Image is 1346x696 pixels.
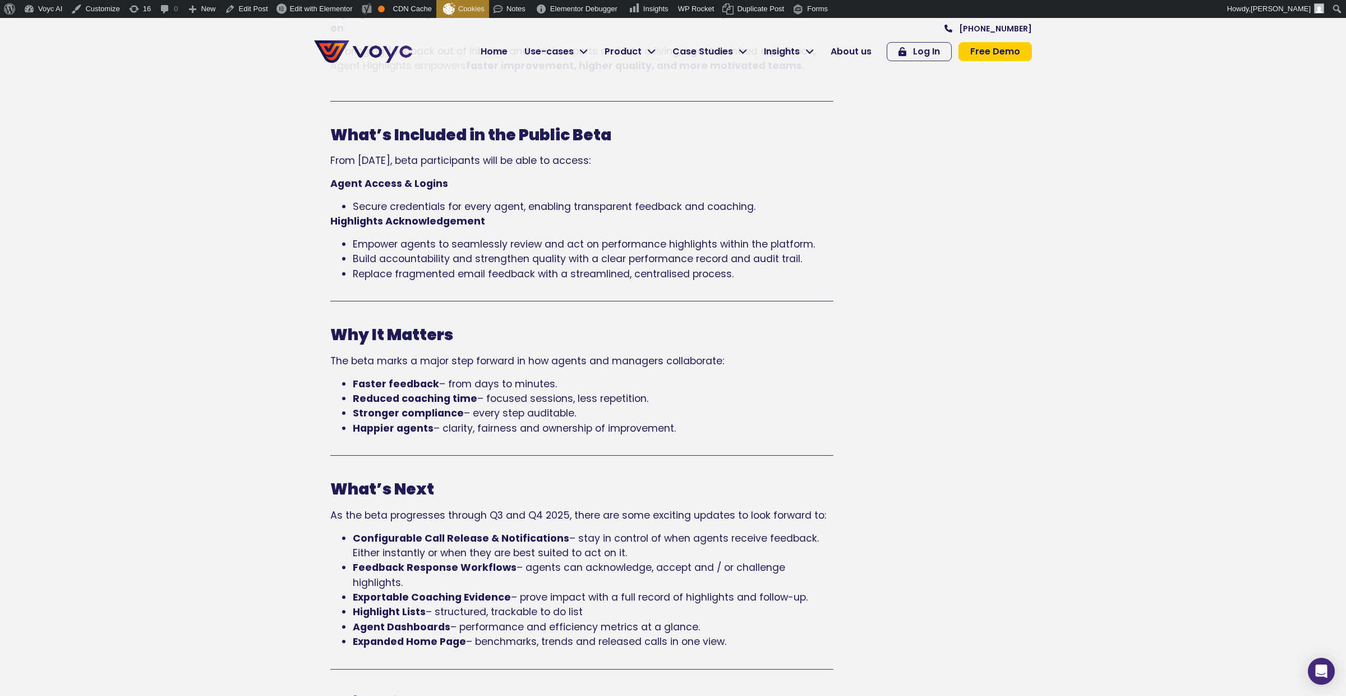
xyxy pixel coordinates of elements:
[353,605,426,619] b: Highlight Lists
[330,124,611,146] b: What’s Included in the Public Beta
[353,532,819,560] span: – stay in control of when agents receive feedback. Either instantly or when they are best suited ...
[353,267,734,281] span: Replace fragmented email feedback with a streamlined, centralised process.
[958,42,1032,61] a: Free Demo
[481,45,508,58] span: Home
[511,590,808,604] span: – prove impact with a full record of highlights and follow-up.
[887,42,952,61] a: Log In
[330,154,591,167] span: From [DATE], beta participants will be able to access:
[353,252,802,265] span: Build accountability and strengthen quality with a clear performance record and audit trail.
[434,422,676,435] span: – clarity, fairness and ownership of improvement.
[353,200,755,213] span: Secure credentials for every agent, enabling transparent feedback and coaching.
[464,406,576,420] span: – every step auditable.
[330,214,485,228] b: Highlights Acknowledgement
[353,422,434,435] b: Happier agents
[353,620,450,634] b: Agent Dashboards
[764,45,800,58] span: Insights
[664,40,755,63] a: Case Studies
[944,25,1032,33] a: [PHONE_NUMBER]
[524,45,574,58] span: Use-cases
[1251,4,1311,13] span: [PERSON_NAME]
[426,605,583,619] span: – structured, trackable to do list
[466,635,726,648] span: – benchmarks, trends and released calls in one view.
[353,377,439,391] b: Faster feedback
[959,25,1032,33] span: [PHONE_NUMBER]
[330,478,434,500] b: What’s Next
[477,392,648,405] span: – focused sessions, less repetition.
[330,354,724,368] span: The beta marks a major step forward in how agents and managers collaborate:
[353,635,466,648] b: Expanded Home Page
[831,45,872,58] span: About us
[353,406,464,420] b: Stronger compliance
[330,324,453,346] b: Why It Matters
[970,47,1020,56] span: Free Demo
[378,6,385,12] div: OK
[672,45,733,58] span: Case Studies
[822,40,880,63] a: About us
[605,45,642,58] span: Product
[472,40,516,63] a: Home
[439,377,557,391] span: – from days to minutes.
[353,561,517,574] b: Feedback Response Workflows
[353,590,511,604] b: Exportable Coaching Evidence
[290,4,353,13] span: Edit with Elementor
[353,561,785,589] span: – agents can acknowledge, accept and / or challenge highlights.
[353,237,815,251] span: Empower agents to seamlessly review and act on performance highlights within the platform.
[516,40,596,63] a: Use-cases
[330,509,826,522] span: As the beta progresses through Q3 and Q4 2025, there are some exciting updates to look forward to:
[755,40,822,63] a: Insights
[913,47,940,56] span: Log In
[330,177,448,190] b: Agent Access & Logins
[596,40,664,63] a: Product
[353,392,477,405] b: Reduced coaching time
[450,620,700,634] span: – performance and efficiency metrics at a glance.
[353,532,569,545] b: Configurable Call Release & Notifications
[643,4,669,13] span: Insights
[314,40,412,63] img: voyc-full-logo
[1308,658,1335,685] div: Open Intercom Messenger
